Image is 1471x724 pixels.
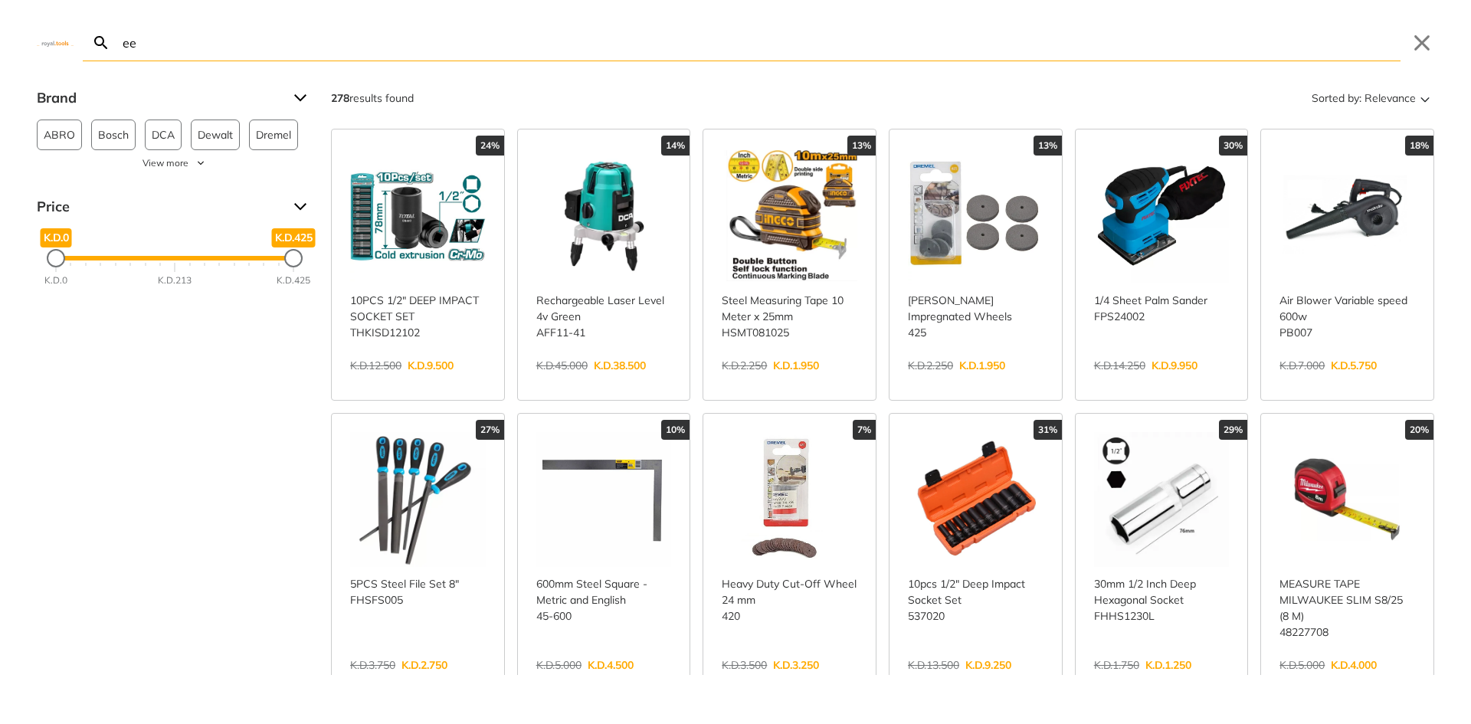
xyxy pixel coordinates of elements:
div: 13% [1034,136,1062,156]
div: 14% [661,136,690,156]
button: Dewalt [191,120,240,150]
div: K.D.0 [44,274,67,287]
div: 27% [476,420,504,440]
div: Maximum Price [284,249,303,267]
div: 18% [1405,136,1433,156]
div: 13% [847,136,876,156]
button: Sorted by:Relevance Sort [1309,86,1434,110]
input: Search… [120,25,1401,61]
button: ABRO [37,120,82,150]
strong: 278 [331,91,349,105]
svg: Search [92,34,110,52]
span: View more [143,156,188,170]
div: K.D.425 [277,274,310,287]
img: Close [37,39,74,46]
span: Dewalt [198,120,233,149]
div: 24% [476,136,504,156]
div: 20% [1405,420,1433,440]
button: Bosch [91,120,136,150]
div: 31% [1034,420,1062,440]
button: Dremel [249,120,298,150]
span: ABRO [44,120,75,149]
div: Minimum Price [47,249,65,267]
span: Brand [37,86,282,110]
span: Dremel [256,120,291,149]
div: 29% [1219,420,1247,440]
div: 10% [661,420,690,440]
button: View more [37,156,313,170]
div: K.D.213 [158,274,192,287]
div: 30% [1219,136,1247,156]
span: Bosch [98,120,129,149]
span: DCA [152,120,175,149]
span: Relevance [1365,86,1416,110]
div: results found [331,86,414,110]
span: Price [37,195,282,219]
button: DCA [145,120,182,150]
button: Close [1410,31,1434,55]
svg: Sort [1416,89,1434,107]
div: 7% [853,420,876,440]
